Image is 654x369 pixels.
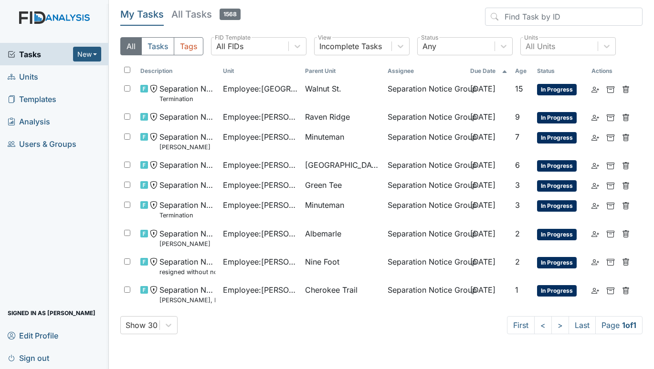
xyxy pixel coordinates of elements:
div: All Units [526,41,555,52]
span: Employee : [PERSON_NAME] [223,228,298,239]
span: Sign out [8,350,49,365]
span: Edit Profile [8,328,58,343]
span: In Progress [537,132,577,143]
span: In Progress [537,257,577,268]
span: [DATE] [470,112,496,122]
th: Toggle SortBy [219,63,302,79]
span: Employee : [PERSON_NAME] [223,131,298,143]
span: [DATE] [470,257,496,266]
td: Separation Notice Group [384,107,466,127]
span: 1 [515,285,518,295]
span: Separation Notice [159,111,215,123]
button: All [120,37,142,55]
small: Termination [159,94,215,103]
span: 6 [515,160,520,170]
td: Separation Notice Group [384,280,466,308]
span: Employee : [PERSON_NAME] [223,199,298,211]
span: Signed in as [PERSON_NAME] [8,306,95,320]
span: In Progress [537,160,577,172]
th: Toggle SortBy [137,63,219,79]
td: Separation Notice Group [384,127,466,155]
div: Any [422,41,436,52]
a: Delete [622,179,630,191]
span: Analysis [8,114,50,129]
a: Last [569,316,596,334]
span: [DATE] [470,84,496,93]
span: 9 [515,112,520,122]
a: Archive [607,131,614,143]
div: Type filter [120,37,203,55]
th: Toggle SortBy [301,63,384,79]
a: Delete [622,131,630,143]
a: > [551,316,569,334]
button: Tags [174,37,203,55]
td: Separation Notice Group [384,252,466,280]
small: resigned without notice [159,267,215,277]
h5: All Tasks [171,8,241,21]
a: Archive [607,228,614,239]
span: Separation Notice Termination [159,83,215,103]
span: 7 [515,132,519,142]
a: Archive [607,159,614,171]
span: Separation Notice [159,159,215,171]
td: Separation Notice Group [384,195,466,224]
th: Toggle SortBy [466,63,511,79]
a: Archive [607,111,614,123]
a: Archive [607,199,614,211]
a: Delete [622,111,630,123]
th: Actions [588,63,635,79]
span: Employee : [PERSON_NAME], [PERSON_NAME] [223,111,298,123]
span: Employee : [PERSON_NAME] [223,256,298,267]
span: [DATE] [470,285,496,295]
span: Employee : [PERSON_NAME] [223,179,298,191]
button: Tasks [141,37,174,55]
strong: 1 of 1 [622,320,636,330]
a: Delete [622,228,630,239]
span: [DATE] [470,132,496,142]
small: Termination [159,211,215,220]
th: Assignee [384,63,466,79]
a: First [507,316,535,334]
input: Find Task by ID [485,8,643,26]
button: New [73,47,102,61]
td: Separation Notice Group [384,175,466,195]
span: [DATE] [470,160,496,170]
span: Nine Foot [305,256,339,267]
span: Separation Notice Pellom, Missy, Resignation [159,284,215,305]
span: In Progress [537,200,577,212]
span: Page [595,316,643,334]
span: 2 [515,257,520,266]
span: Employee : [PERSON_NAME] [223,159,298,171]
th: Toggle SortBy [511,63,533,79]
span: Separation Notice Termination [159,199,215,220]
a: Delete [622,83,630,94]
span: [DATE] [470,180,496,190]
span: In Progress [537,84,577,95]
span: Tasks [8,49,73,60]
td: Separation Notice Group [384,79,466,107]
span: Walnut St. [305,83,341,94]
span: Users & Groups [8,136,76,151]
span: 3 [515,180,520,190]
div: Show 30 [126,319,158,331]
span: 15 [515,84,523,93]
span: Employee : [GEOGRAPHIC_DATA][PERSON_NAME] [223,83,298,94]
span: Minuteman [305,199,344,211]
span: Separation Notice resigned without notice [159,256,215,277]
span: In Progress [537,180,577,192]
span: In Progress [537,112,577,123]
input: Toggle All Rows Selected [124,67,130,73]
td: Separation Notice Group [384,155,466,175]
span: [GEOGRAPHIC_DATA] [305,159,380,171]
div: All FIDs [216,41,243,52]
h5: My Tasks [120,8,164,21]
td: Separation Notice Group [384,224,466,252]
small: [PERSON_NAME], Resignation [159,296,215,305]
a: Archive [607,256,614,267]
a: Delete [622,256,630,267]
a: Archive [607,284,614,296]
span: Albemarle [305,228,341,239]
small: [PERSON_NAME] [159,143,215,152]
span: Raven Ridge [305,111,350,123]
span: Separation Notice Izetta Howell [159,228,215,248]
